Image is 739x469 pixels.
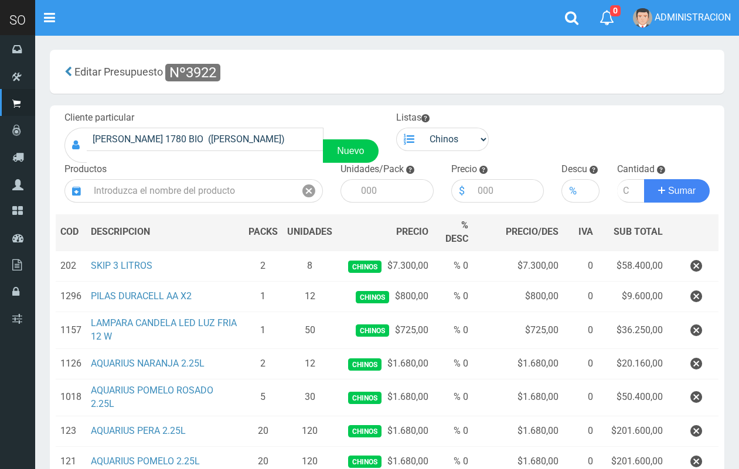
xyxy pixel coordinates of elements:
[617,179,645,203] input: Cantidad
[433,251,473,282] td: % 0
[563,416,598,446] td: 0
[340,163,404,176] label: Unidades/Pack
[472,179,544,203] input: 000
[356,291,389,303] span: Chinos
[668,186,696,196] span: Sumar
[282,312,337,349] td: 50
[56,214,86,251] th: COD
[56,282,86,312] td: 1296
[56,349,86,379] td: 1126
[473,282,563,312] td: $800,00
[617,163,655,176] label: Cantidad
[165,64,220,81] span: Nº3922
[282,416,337,446] td: 120
[56,379,86,416] td: 1018
[338,379,433,416] td: $1.680,00
[348,425,382,437] span: Chinos
[338,251,433,282] td: $7.300,00
[244,312,282,349] td: 1
[598,349,668,379] td: $20.160,00
[451,163,477,176] label: Precio
[338,282,433,312] td: $800,00
[451,179,472,203] div: $
[506,226,558,237] span: PRECIO/DES
[282,214,337,251] th: UNIDADES
[473,312,563,349] td: $725,00
[348,392,382,404] span: Chinos
[338,312,433,349] td: $725,00
[323,139,378,163] a: Nuevo
[563,379,598,416] td: 0
[563,349,598,379] td: 0
[91,260,152,271] a: SKIP 3 LITROS
[433,312,473,349] td: % 0
[356,324,389,337] span: Chinos
[563,251,598,282] td: 0
[91,456,200,467] a: AQUARIUS POMELO 2.25L
[614,225,663,239] span: SUB TOTAL
[598,312,668,349] td: $36.250,00
[91,290,192,302] a: PILAS DURACELL AA X2
[598,416,668,446] td: $201.600,00
[633,8,652,28] img: User Image
[244,251,282,282] td: 2
[563,312,598,349] td: 0
[282,379,337,416] td: 30
[433,416,473,446] td: % 0
[433,349,473,379] td: % 0
[396,225,428,239] span: PRECIO
[473,349,563,379] td: $1.680,00
[91,385,213,409] a: AQUARIUS POMELO ROSADO 2.25L
[433,282,473,312] td: % 0
[348,358,382,371] span: Chinos
[561,163,587,176] label: Descu
[87,128,323,151] input: Consumidor Final
[473,379,563,416] td: $1.680,00
[578,226,593,237] span: IVA
[563,282,598,312] td: 0
[74,66,163,78] span: Editar Presupuesto
[86,214,244,251] th: DES
[88,179,295,203] input: Introduzca el nombre del producto
[396,111,430,125] label: Listas
[655,12,731,23] span: ADMINISTRACION
[64,163,107,176] label: Productos
[91,358,205,369] a: AQUARIUS NARANJA 2.25L
[91,425,186,436] a: AQUARIUS PERA 2.25L
[108,226,150,237] span: CRIPCION
[598,379,668,416] td: $50.400,00
[91,317,237,342] a: LAMPARA CANDELA LED LUZ FRIA 12 W
[355,179,434,203] input: 000
[433,379,473,416] td: % 0
[244,282,282,312] td: 1
[348,456,382,468] span: Chinos
[244,349,282,379] td: 2
[473,416,563,446] td: $1.680,00
[561,179,584,203] div: %
[244,416,282,446] td: 20
[610,5,621,16] span: 0
[282,282,337,312] td: 12
[56,312,86,349] td: 1157
[64,111,134,125] label: Cliente particular
[244,214,282,251] th: PACKS
[473,251,563,282] td: $7.300,00
[338,416,433,446] td: $1.680,00
[598,251,668,282] td: $58.400,00
[644,179,710,203] button: Sumar
[598,282,668,312] td: $9.600,00
[282,349,337,379] td: 12
[244,379,282,416] td: 5
[584,179,599,203] input: 000
[348,261,382,273] span: Chinos
[338,349,433,379] td: $1.680,00
[56,416,86,446] td: 123
[445,220,468,244] span: % DESC
[282,251,337,282] td: 8
[56,251,86,282] td: 202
